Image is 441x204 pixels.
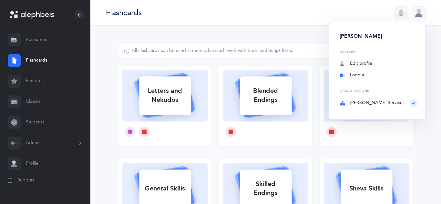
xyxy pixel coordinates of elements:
[139,83,191,108] div: Letters and Nekudos
[341,180,392,197] div: Sheva Skills
[17,177,34,184] span: Support
[340,61,417,67] a: Edit profile
[240,176,292,201] div: Skilled Endings
[240,83,292,108] div: Blended Endings
[132,48,293,54] div: All Flashcards can be used in more advanced levels with Rashi and Script fonts.
[340,33,417,40] div: [PERSON_NAME]
[139,180,191,197] div: General Skills
[340,50,417,54] div: Account
[106,7,142,18] div: Flashcards
[340,72,417,79] a: Logout
[340,89,417,93] div: Organizations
